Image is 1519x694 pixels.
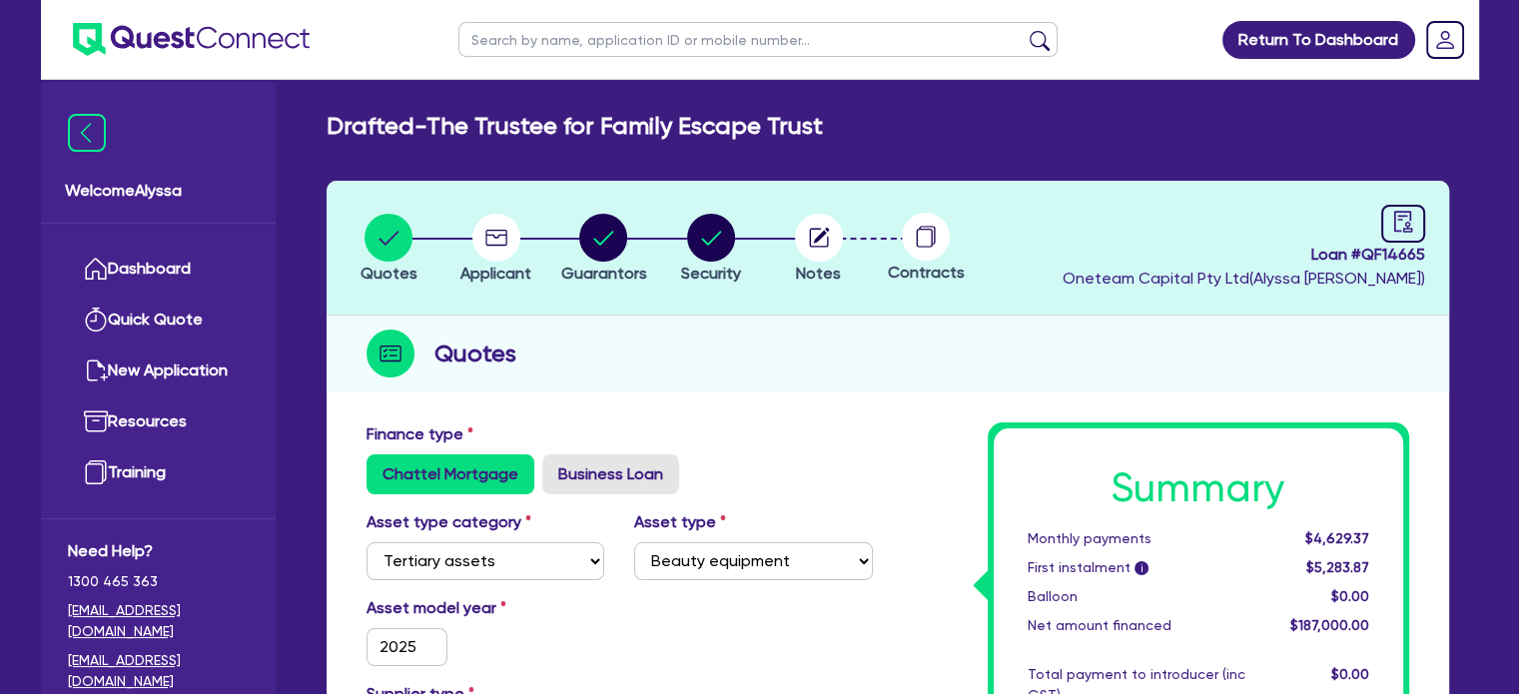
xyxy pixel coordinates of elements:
[1013,528,1260,549] div: Monthly payments
[460,264,531,283] span: Applicant
[559,213,647,287] button: Guarantors
[1013,586,1260,607] div: Balloon
[458,22,1058,57] input: Search by name, application ID or mobile number...
[68,539,249,563] span: Need Help?
[84,460,108,484] img: training
[459,213,532,287] button: Applicant
[367,330,414,377] img: step-icon
[68,295,249,346] a: Quick Quote
[1063,243,1425,267] span: Loan # QF14665
[367,510,531,534] label: Asset type category
[68,114,106,152] img: icon-menu-close
[68,600,249,642] a: [EMAIL_ADDRESS][DOMAIN_NAME]
[1135,561,1148,575] span: i
[68,447,249,498] a: Training
[84,409,108,433] img: resources
[327,112,823,141] h2: Drafted - The Trustee for Family Escape Trust
[367,422,473,446] label: Finance type
[367,454,534,494] label: Chattel Mortgage
[680,213,742,287] button: Security
[796,264,841,283] span: Notes
[360,213,418,287] button: Quotes
[68,396,249,447] a: Resources
[434,336,516,371] h2: Quotes
[634,510,726,534] label: Asset type
[68,346,249,396] a: New Application
[1013,615,1260,636] div: Net amount financed
[1013,557,1260,578] div: First instalment
[1381,205,1425,243] a: audit
[73,23,310,56] img: quest-connect-logo-blue
[888,263,965,282] span: Contracts
[84,358,108,382] img: new-application
[1222,21,1415,59] a: Return To Dashboard
[542,454,679,494] label: Business Loan
[1419,14,1471,66] a: Dropdown toggle
[794,213,844,287] button: Notes
[1305,559,1368,575] span: $5,283.87
[65,179,252,203] span: Welcome Alyssa
[1330,666,1368,682] span: $0.00
[1304,530,1368,546] span: $4,629.37
[361,264,417,283] span: Quotes
[68,244,249,295] a: Dashboard
[1063,269,1425,288] span: Oneteam Capital Pty Ltd ( Alyssa [PERSON_NAME] )
[1330,588,1368,604] span: $0.00
[68,571,249,592] span: 1300 465 363
[68,650,249,692] a: [EMAIL_ADDRESS][DOMAIN_NAME]
[560,264,646,283] span: Guarantors
[1028,464,1369,512] h1: Summary
[352,596,620,620] label: Asset model year
[1289,617,1368,633] span: $187,000.00
[1392,211,1414,233] span: audit
[84,308,108,332] img: quick-quote
[681,264,741,283] span: Security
